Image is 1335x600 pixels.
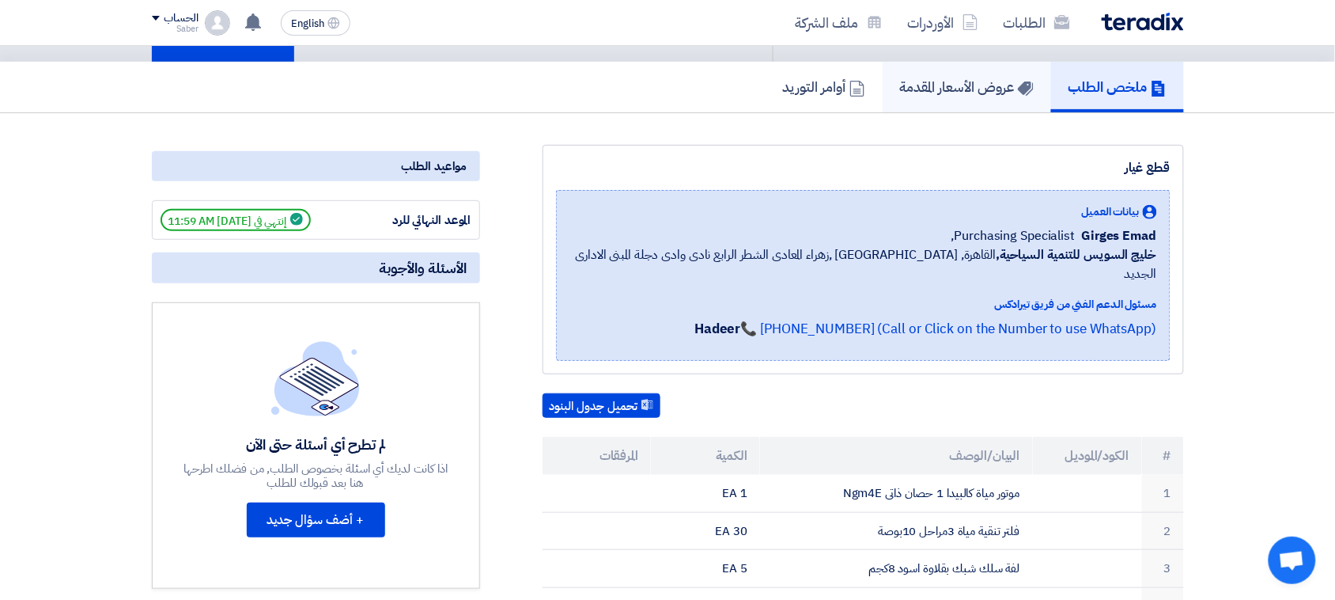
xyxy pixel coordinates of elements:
[783,4,895,41] a: ملف الشركة
[1068,78,1167,96] h5: ملخص الطلب
[651,437,760,475] th: الكمية
[760,512,1033,550] td: فلتر تنقية مياة 3مراحل 10بوصة
[161,209,311,231] span: إنتهي في [DATE] 11:59 AM
[181,435,450,454] div: لم تطرح أي أسئلة حتى الآن
[556,158,1170,177] div: قطع غيار
[181,461,450,490] div: اذا كانت لديك أي اسئلة بخصوص الطلب, من فضلك اطرحها هنا بعد قبولك للطلب
[760,550,1033,588] td: لفة سلك شبك بقلاوة اسود 8كجم
[152,151,480,181] div: مواعيد الطلب
[291,18,324,29] span: English
[895,4,991,41] a: الأوردرات
[1033,437,1142,475] th: الكود/الموديل
[694,319,740,339] strong: Hadeer
[247,503,385,537] button: + أضف سؤال جديد
[1082,226,1157,245] span: Girges Emad
[152,25,199,33] div: Saber
[1142,550,1184,588] td: 3
[651,475,760,512] td: 1 EA
[951,226,1076,245] span: Purchasing Specialist,
[1102,13,1184,31] img: Teradix logo
[205,10,230,36] img: profile_test.png
[996,245,1156,264] b: خليج السويس للتنمية السياحية,
[760,437,1033,475] th: البيان/الوصف
[1082,203,1140,220] span: بيانات العميل
[783,78,865,96] h5: أوامر التوريد
[651,550,760,588] td: 5 EA
[766,62,883,112] a: أوامر التوريد
[380,259,467,277] span: الأسئلة والأجوبة
[569,296,1157,313] div: مسئول الدعم الفني من فريق تيرادكس
[651,512,760,550] td: 30 EA
[760,475,1033,512] td: موتور مياة كالبيدا 1 حصان ذاتى Ngm4E
[883,62,1051,112] a: عروض الأسعار المقدمة
[900,78,1034,96] h5: عروض الأسعار المقدمة
[1142,437,1184,475] th: #
[165,12,199,25] div: الحساب
[281,10,350,36] button: English
[353,211,471,230] div: الموعد النهائي للرد
[569,245,1157,283] span: القاهرة, [GEOGRAPHIC_DATA] ,زهراء المعادى الشطر الرابع نادى وادى دجلة المبنى الادارى الجديد
[543,393,660,419] button: تحميل جدول البنود
[1142,512,1184,550] td: 2
[271,341,360,416] img: empty_state_list.svg
[543,437,652,475] th: المرفقات
[991,4,1083,41] a: الطلبات
[741,319,1157,339] a: 📞 [PHONE_NUMBER] (Call or Click on the Number to use WhatsApp)
[1142,475,1184,512] td: 1
[1269,537,1316,584] div: Open chat
[1051,62,1184,112] a: ملخص الطلب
